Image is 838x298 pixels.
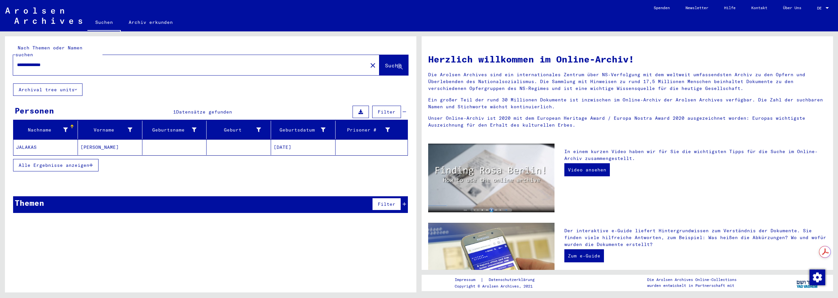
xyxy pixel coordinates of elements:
a: Datenschutzerklärung [483,276,542,283]
span: 1 [173,109,176,115]
mat-icon: close [369,61,377,69]
mat-header-cell: Geburtsdatum [271,121,336,139]
div: Vorname [81,125,142,135]
a: Suchen [87,14,121,31]
mat-header-cell: Geburt‏ [207,121,271,139]
span: DE [817,6,824,10]
div: Geburtsname [145,127,197,133]
a: Zum e-Guide [564,249,604,262]
mat-header-cell: Geburtsname [142,121,207,139]
p: Der interaktive e-Guide liefert Hintergrundwissen zum Verständnis der Dokumente. Sie finden viele... [564,227,827,248]
mat-cell: [DATE] [271,139,336,155]
div: Geburt‏ [209,125,271,135]
div: Geburtsdatum [274,127,325,133]
button: Filter [372,106,401,118]
a: Video ansehen [564,163,610,176]
div: | [455,276,542,283]
div: Personen [15,105,54,116]
mat-header-cell: Prisoner # [336,121,408,139]
mat-cell: [PERSON_NAME] [78,139,142,155]
p: Ein großer Teil der rund 30 Millionen Dokumente ist inzwischen im Online-Archiv der Arolsen Archi... [428,96,827,110]
p: wurden entwickelt in Partnerschaft mit [647,283,737,289]
img: yv_logo.png [795,274,820,291]
span: Filter [378,109,395,115]
mat-header-cell: Nachname [13,121,78,139]
button: Filter [372,198,401,210]
div: Vorname [81,127,132,133]
span: Datensätze gefunden [176,109,232,115]
div: Themen [15,197,44,209]
button: Archival tree units [13,83,82,96]
mat-header-cell: Vorname [78,121,142,139]
a: Archiv erkunden [121,14,181,30]
h1: Herzlich willkommen im Online-Archiv! [428,52,827,66]
img: Arolsen_neg.svg [5,8,82,24]
img: Zustimmung ändern [810,270,825,285]
button: Clear [366,59,379,72]
p: In einem kurzen Video haben wir für Sie die wichtigsten Tipps für die Suche im Online-Archiv zusa... [564,148,827,162]
p: Copyright © Arolsen Archives, 2021 [455,283,542,289]
div: Prisoner # [338,127,390,133]
mat-label: Nach Themen oder Namen suchen [15,45,82,58]
div: Nachname [16,125,78,135]
a: Impressum [455,276,481,283]
mat-cell: JALAKAS [13,139,78,155]
span: Suche [385,62,401,69]
p: Die Arolsen Archives sind ein internationales Zentrum über NS-Verfolgung mit dem weltweit umfasse... [428,71,827,92]
div: Zustimmung ändern [809,269,825,285]
button: Suche [379,55,408,75]
span: Alle Ergebnisse anzeigen [19,162,89,168]
div: Geburtsdatum [274,125,335,135]
div: Nachname [16,127,68,133]
span: Filter [378,201,395,207]
div: Geburt‏ [209,127,261,133]
img: video.jpg [428,144,555,212]
div: Geburtsname [145,125,207,135]
div: Prisoner # [338,125,400,135]
button: Alle Ergebnisse anzeigen [13,159,99,171]
p: Die Arolsen Archives Online-Collections [647,277,737,283]
p: Unser Online-Archiv ist 2020 mit dem European Heritage Award / Europa Nostra Award 2020 ausgezeic... [428,115,827,129]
